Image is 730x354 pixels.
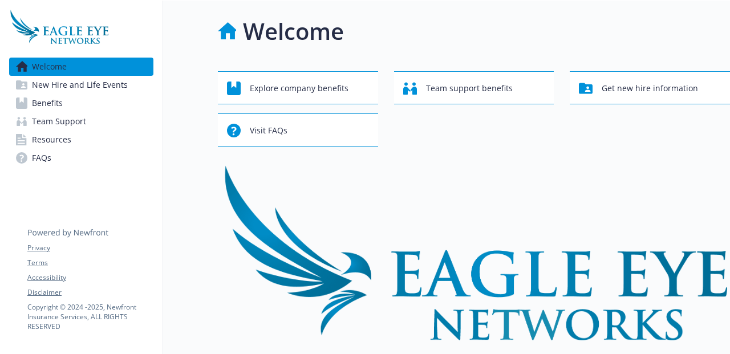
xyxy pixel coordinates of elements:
[243,14,344,48] h1: Welcome
[9,94,153,112] a: Benefits
[32,131,71,149] span: Resources
[218,71,378,104] button: Explore company benefits
[9,131,153,149] a: Resources
[602,78,698,99] span: Get new hire information
[394,71,554,104] button: Team support benefits
[27,258,153,268] a: Terms
[32,58,67,76] span: Welcome
[32,112,86,131] span: Team Support
[27,243,153,253] a: Privacy
[9,112,153,131] a: Team Support
[250,78,348,99] span: Explore company benefits
[9,58,153,76] a: Welcome
[27,287,153,298] a: Disclaimer
[426,78,513,99] span: Team support benefits
[32,94,63,112] span: Benefits
[9,149,153,167] a: FAQs
[32,149,51,167] span: FAQs
[27,272,153,283] a: Accessibility
[32,76,128,94] span: New Hire and Life Events
[250,120,287,141] span: Visit FAQs
[570,71,730,104] button: Get new hire information
[218,113,378,147] button: Visit FAQs
[27,302,153,331] p: Copyright © 2024 - 2025 , Newfront Insurance Services, ALL RIGHTS RESERVED
[9,76,153,94] a: New Hire and Life Events
[218,165,730,340] img: overview page banner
